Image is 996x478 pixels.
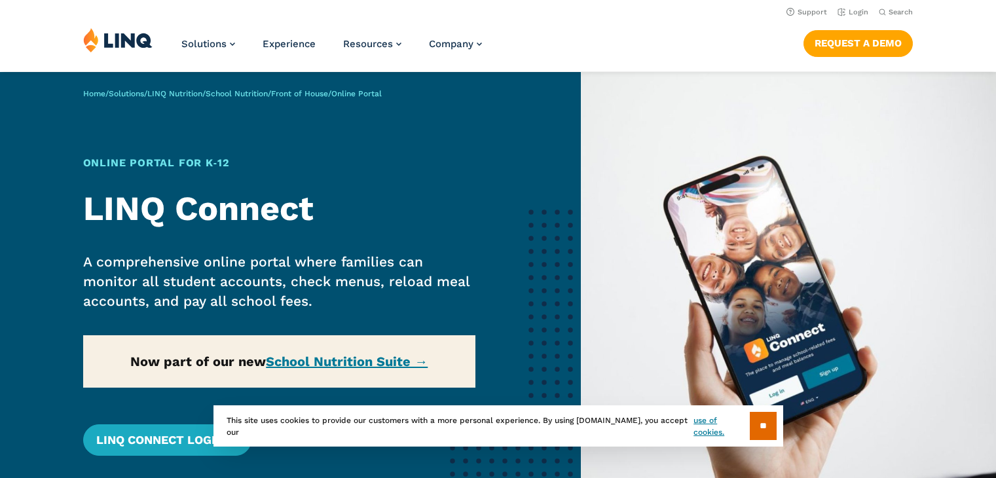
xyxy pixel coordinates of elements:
img: LINQ | K‑12 Software [83,28,153,52]
a: Support [786,8,827,16]
span: / / / / / [83,89,382,98]
a: Home [83,89,105,98]
a: use of cookies. [693,414,749,438]
a: LINQ Nutrition [147,89,202,98]
span: Search [889,8,913,16]
p: A comprehensive online portal where families can monitor all student accounts, check menus, reloa... [83,252,475,311]
a: LINQ Connect Login [83,424,251,456]
nav: Primary Navigation [181,28,482,71]
button: Open Search Bar [879,7,913,17]
nav: Button Navigation [803,28,913,56]
a: Experience [263,38,316,50]
a: Front of House [271,89,328,98]
a: School Nutrition [206,89,268,98]
span: Solutions [181,38,227,50]
a: Solutions [181,38,235,50]
a: Resources [343,38,401,50]
h1: Online Portal for K‑12 [83,155,475,171]
span: Company [429,38,473,50]
a: Request a Demo [803,30,913,56]
a: Solutions [109,89,144,98]
strong: LINQ Connect [83,189,314,229]
strong: Now part of our new [130,354,428,369]
a: Company [429,38,482,50]
span: Online Portal [331,89,382,98]
span: Resources [343,38,393,50]
a: Login [838,8,868,16]
div: This site uses cookies to provide our customers with a more personal experience. By using [DOMAIN... [213,405,783,447]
